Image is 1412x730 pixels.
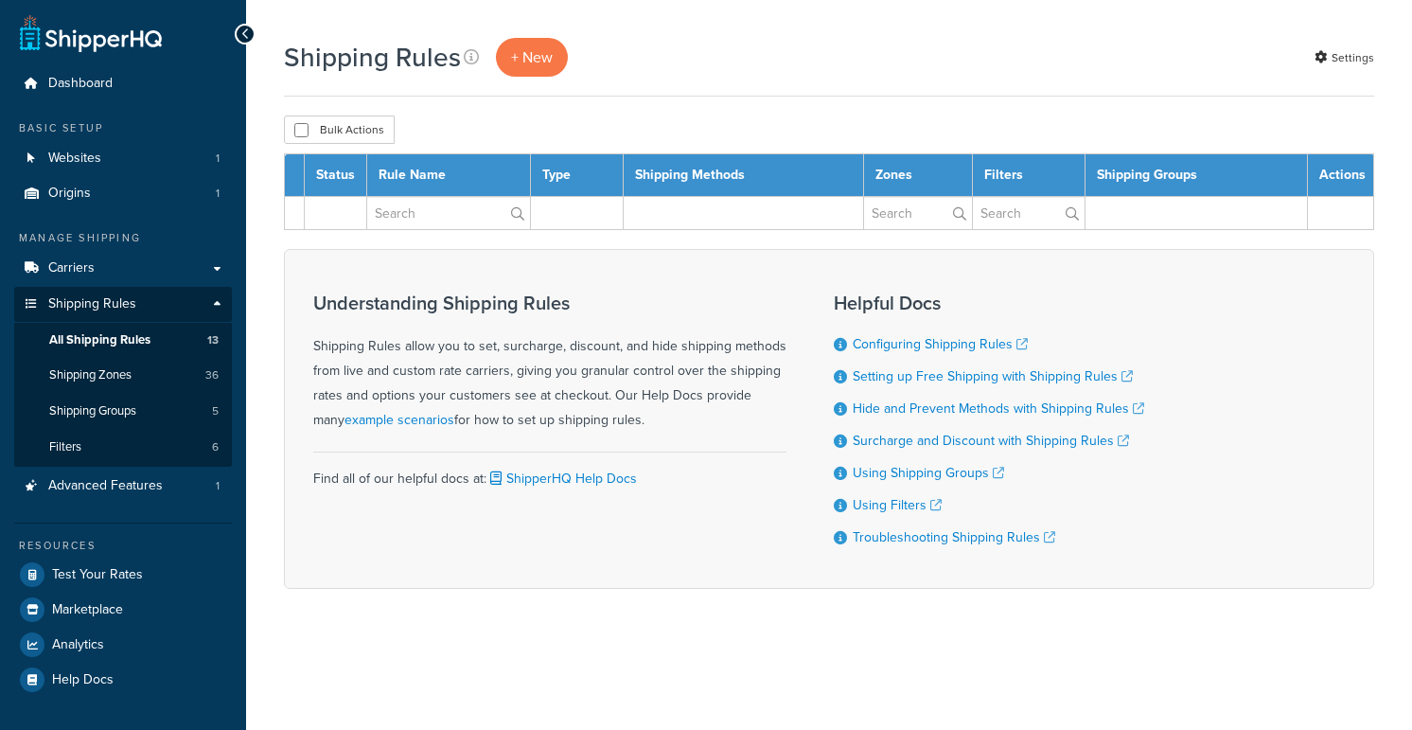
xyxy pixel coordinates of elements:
div: Basic Setup [14,120,232,136]
a: Advanced Features 1 [14,469,232,504]
a: Using Shipping Groups [853,463,1004,483]
a: Origins 1 [14,176,232,211]
li: All Shipping Rules [14,323,232,358]
a: Dashboard [14,66,232,101]
a: Analytics [14,628,232,662]
span: Shipping Zones [49,367,132,383]
th: Actions [1308,154,1374,197]
span: Analytics [52,637,104,653]
span: 1 [216,186,220,202]
span: Help Docs [52,672,114,688]
a: Shipping Rules [14,287,232,322]
a: ShipperHQ Home [20,14,162,52]
a: Using Filters [853,495,942,515]
a: Setting up Free Shipping with Shipping Rules [853,366,1133,386]
th: Shipping Groups [1085,154,1308,197]
div: Manage Shipping [14,230,232,246]
a: ShipperHQ Help Docs [486,469,637,489]
a: Configuring Shipping Rules [853,334,1028,354]
th: Type [530,154,624,197]
li: Filters [14,430,232,465]
h3: Helpful Docs [834,293,1144,313]
li: Websites [14,141,232,176]
span: Origins [48,186,91,202]
a: + New [496,38,568,77]
div: Resources [14,538,232,554]
a: Surcharge and Discount with Shipping Rules [853,431,1129,451]
div: Find all of our helpful docs at: [313,452,786,491]
span: + New [511,46,553,68]
li: Shipping Rules [14,287,232,467]
span: 5 [212,403,219,419]
span: Filters [49,439,81,455]
a: Websites 1 [14,141,232,176]
span: Websites [48,151,101,167]
th: Shipping Methods [624,154,863,197]
a: Settings [1315,45,1374,71]
a: example scenarios [344,410,454,430]
a: Hide and Prevent Methods with Shipping Rules [853,399,1144,418]
a: Shipping Zones 36 [14,358,232,393]
span: All Shipping Rules [49,332,150,348]
button: Bulk Actions [284,116,395,144]
span: Carriers [48,260,95,276]
a: Shipping Groups 5 [14,394,232,429]
a: All Shipping Rules 13 [14,323,232,358]
li: Shipping Groups [14,394,232,429]
input: Search [864,197,972,229]
th: Filters [972,154,1085,197]
span: Dashboard [48,76,113,92]
li: Origins [14,176,232,211]
a: Troubleshooting Shipping Rules [853,527,1055,547]
a: Carriers [14,251,232,286]
a: Help Docs [14,663,232,697]
span: Shipping Rules [48,296,136,312]
span: Marketplace [52,602,123,618]
input: Search [973,197,1085,229]
span: Test Your Rates [52,567,143,583]
span: 36 [205,367,219,383]
a: Filters 6 [14,430,232,465]
th: Status [305,154,367,197]
li: Shipping Zones [14,358,232,393]
a: Test Your Rates [14,558,232,592]
input: Search [367,197,530,229]
span: 1 [216,478,220,494]
a: Marketplace [14,593,232,627]
span: Advanced Features [48,478,163,494]
div: Shipping Rules allow you to set, surcharge, discount, and hide shipping methods from live and cus... [313,293,786,433]
span: 13 [207,332,219,348]
span: 6 [212,439,219,455]
span: Shipping Groups [49,403,136,419]
th: Zones [863,154,972,197]
h1: Shipping Rules [284,39,461,76]
th: Rule Name [367,154,531,197]
li: Advanced Features [14,469,232,504]
h3: Understanding Shipping Rules [313,293,786,313]
span: 1 [216,151,220,167]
